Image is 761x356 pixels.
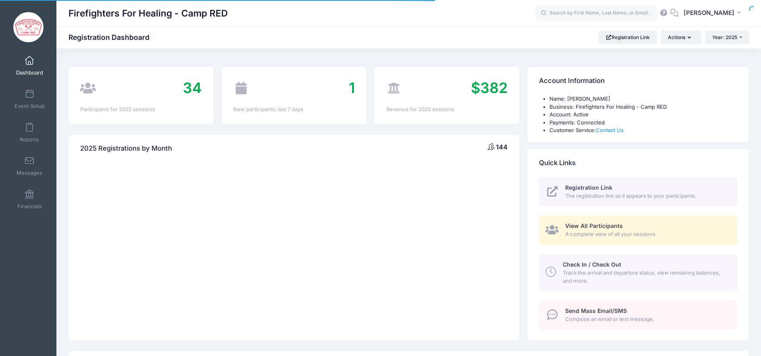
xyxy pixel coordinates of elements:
[471,79,508,97] span: $382
[549,111,737,119] li: Account: Active
[539,177,737,207] a: Registration Link The registration link as it appears to your participants.
[549,126,737,135] li: Customer Service:
[549,119,737,127] li: Payments: Connected
[349,79,355,97] span: 1
[563,269,728,285] span: Track the arrival and departure status, view remaining balances, and more.
[565,184,612,191] span: Registration Link
[10,152,49,180] a: Messages
[563,261,621,268] span: Check In / Check Out
[17,203,42,210] span: Financials
[183,79,202,97] span: 34
[539,300,737,330] a: Send Mass Email/SMS Compose an email or text message.
[17,170,42,176] span: Messages
[565,307,627,314] span: Send Mass Email/SMS
[549,95,737,103] li: Name: [PERSON_NAME]
[13,12,44,42] img: Firefighters For Healing - Camp RED
[565,230,728,238] span: A complete view of all your sessions.
[10,52,49,80] a: Dashboard
[80,106,202,114] div: Participants for 2025 sessions
[536,5,657,21] input: Search by First Name, Last Name, or Email...
[539,70,605,93] h4: Account Information
[10,118,49,147] a: Reports
[80,137,172,160] h4: 2025 Registrations by Month
[539,151,576,174] h4: Quick Links
[10,185,49,213] a: Financials
[565,192,728,200] span: The registration link as it appears to your participants.
[496,143,508,151] span: 144
[565,315,728,323] span: Compose an email or text message.
[661,31,701,44] button: Actions
[596,127,624,133] a: Contact Us
[68,4,228,23] h1: Firefighters For Healing - Camp RED
[549,103,737,111] li: Business: Firefighters For Healing - Camp RED
[20,136,39,143] span: Reports
[712,34,737,40] span: Year: 2025
[599,31,657,44] a: Registration Link
[10,85,49,113] a: Event Setup
[68,33,156,41] h1: Registration Dashboard
[565,222,623,229] span: View All Participants
[15,103,45,110] span: Event Setup
[684,8,734,17] span: [PERSON_NAME]
[16,69,43,76] span: Dashboard
[539,215,737,245] a: View All Participants A complete view of all your sessions.
[233,106,355,114] div: New participants: last 7 days
[678,4,749,23] button: [PERSON_NAME]
[539,254,737,291] a: Check In / Check Out Track the arrival and departure status, view remaining balances, and more.
[386,106,508,114] div: Revenue for 2025 sessions
[705,31,749,44] button: Year: 2025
